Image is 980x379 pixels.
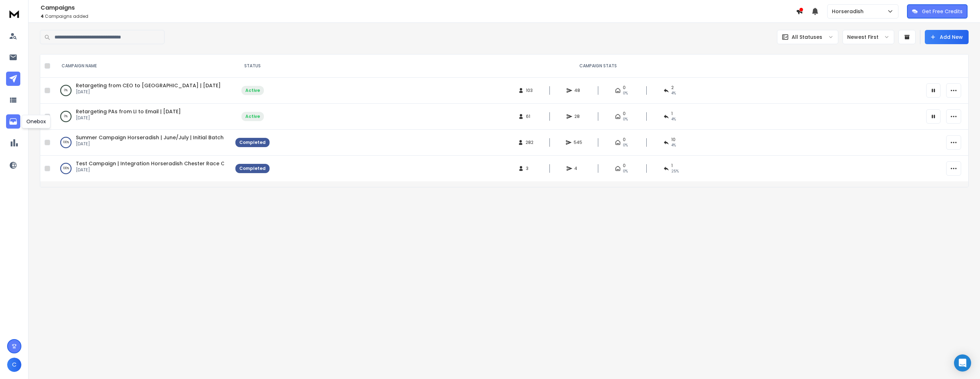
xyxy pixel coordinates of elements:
td: 0%Retargeting from CEO to [GEOGRAPHIC_DATA] | [DATE][DATE] [53,78,231,104]
span: 0 [623,85,626,90]
td: 100%Summer Campaign Horseradish | June/July | Initial Batch | Updated 20-6[DATE] [53,130,231,156]
span: 4 % [671,142,676,148]
a: Test Campaign | Integration Horseradish Chester Race Company [76,160,246,167]
span: 1 [671,111,673,116]
span: 4 [41,13,44,19]
div: Open Intercom Messenger [954,354,971,372]
a: Retargeting from CEO to [GEOGRAPHIC_DATA] | [DATE] [76,82,221,89]
a: Retargeting PAs from LI to Email | [DATE] [76,108,181,115]
span: 10 [671,137,676,142]
span: 0 [623,137,626,142]
p: [DATE] [76,167,224,173]
span: 2 [671,85,674,90]
button: C [7,358,21,372]
span: 0 [623,111,626,116]
a: Summer Campaign Horseradish | June/July | Initial Batch | Updated 20-6 [76,134,265,141]
td: 100%Test Campaign | Integration Horseradish Chester Race Company[DATE] [53,156,231,182]
button: Add New [925,30,969,44]
p: [DATE] [76,115,181,121]
p: [DATE] [76,141,224,147]
p: Horseradish [832,8,866,15]
div: Active [245,114,260,119]
div: Onebox [22,115,51,128]
button: Newest First [843,30,894,44]
th: CAMPAIGN STATS [274,54,922,78]
span: 0% [623,90,628,96]
p: Get Free Credits [922,8,963,15]
span: 0% [623,168,628,174]
td: 0%Retargeting PAs from LI to Email | [DATE][DATE] [53,104,231,130]
p: 0 % [64,113,68,120]
span: 48 [574,88,582,93]
p: 100 % [63,139,69,146]
p: All Statuses [792,33,822,41]
div: Completed [239,140,266,145]
span: 0% [623,116,628,122]
span: 28 [574,114,582,119]
span: 545 [574,140,582,145]
p: [DATE] [76,89,221,95]
span: 4 % [671,90,676,96]
h1: Campaigns [41,4,796,12]
span: 4 % [671,116,676,122]
div: Completed [239,166,266,171]
p: 100 % [63,165,69,172]
th: STATUS [231,54,274,78]
span: 4 [574,166,582,171]
img: logo [7,7,21,20]
p: Campaigns added [41,14,796,19]
button: Get Free Credits [907,4,968,19]
span: 1 [671,163,673,168]
span: 61 [526,114,533,119]
span: 0 [623,163,626,168]
span: 3 [526,166,533,171]
span: 103 [526,88,533,93]
div: Active [245,88,260,93]
span: 282 [526,140,533,145]
p: 0 % [64,87,68,94]
span: 0% [623,142,628,148]
span: 25 % [671,168,679,174]
th: CAMPAIGN NAME [53,54,231,78]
